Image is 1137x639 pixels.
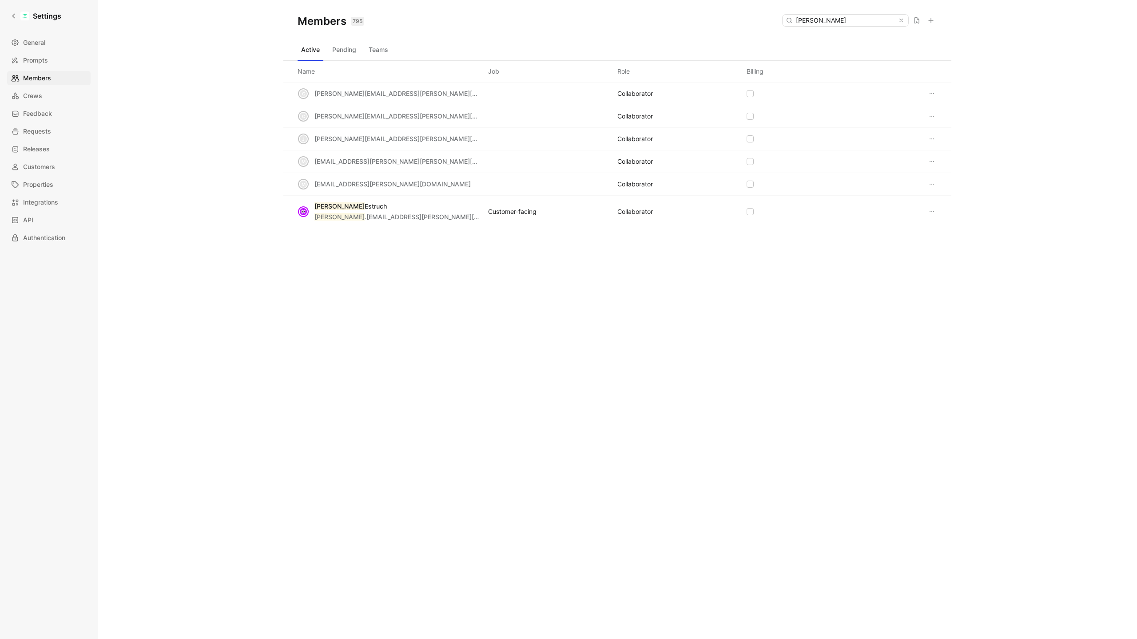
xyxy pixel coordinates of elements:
[299,180,308,189] div: m
[23,55,48,66] span: Prompts
[23,108,52,119] span: Feedback
[7,106,91,121] a: Feedback
[298,66,315,77] div: Name
[617,134,653,144] div: COLLABORATOR
[299,157,308,166] div: m
[617,111,653,122] div: COLLABORATOR
[329,43,360,57] button: Pending
[23,91,42,101] span: Crews
[488,66,499,77] div: Job
[314,135,571,142] span: [PERSON_NAME][EMAIL_ADDRESS][PERSON_NAME][PERSON_NAME][DOMAIN_NAME]
[314,90,521,97] span: [PERSON_NAME][EMAIL_ADDRESS][PERSON_NAME][DOMAIN_NAME]
[23,144,50,154] span: Releases
[365,202,387,210] span: Estruch
[23,233,65,243] span: Authentication
[617,66,630,77] div: Role
[7,7,65,25] a: Settings
[299,207,308,216] img: avatar
[7,213,91,227] a: API
[23,179,53,190] span: Properties
[365,213,523,221] span: .[EMAIL_ADDRESS][PERSON_NAME][DOMAIN_NAME]
[7,195,91,209] a: Integrations
[7,231,91,245] a: Authentication
[488,206,537,217] div: Customer-facing
[7,142,91,156] a: Releases
[7,53,91,67] a: Prompts
[298,14,364,28] h1: Members
[23,37,45,48] span: General
[617,156,653,167] div: COLLABORATOR
[7,35,91,50] a: General
[299,112,308,121] div: c
[314,158,521,165] span: [EMAIL_ADDRESS][PERSON_NAME][PERSON_NAME][DOMAIN_NAME]
[617,179,653,189] div: COLLABORATOR
[23,162,55,172] span: Customers
[23,73,51,83] span: Members
[314,180,471,188] span: [EMAIL_ADDRESS][PERSON_NAME][DOMAIN_NAME]
[617,88,653,99] div: COLLABORATOR
[7,124,91,138] a: Requests
[7,71,91,85] a: Members
[23,197,58,208] span: Integrations
[7,160,91,174] a: Customers
[314,202,365,210] mark: [PERSON_NAME]
[299,89,308,98] div: c
[365,43,392,57] button: Teams
[617,206,653,217] div: COLLABORATOR
[314,213,365,221] mark: [PERSON_NAME]
[7,177,91,192] a: Properties
[299,134,308,143] div: j
[298,43,323,57] button: Active
[351,17,364,26] div: 795
[747,66,763,77] div: Billing
[7,89,91,103] a: Crews
[33,11,61,21] h1: Settings
[23,126,51,137] span: Requests
[23,215,33,225] span: API
[314,112,571,120] span: [PERSON_NAME][EMAIL_ADDRESS][PERSON_NAME][PERSON_NAME][DOMAIN_NAME]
